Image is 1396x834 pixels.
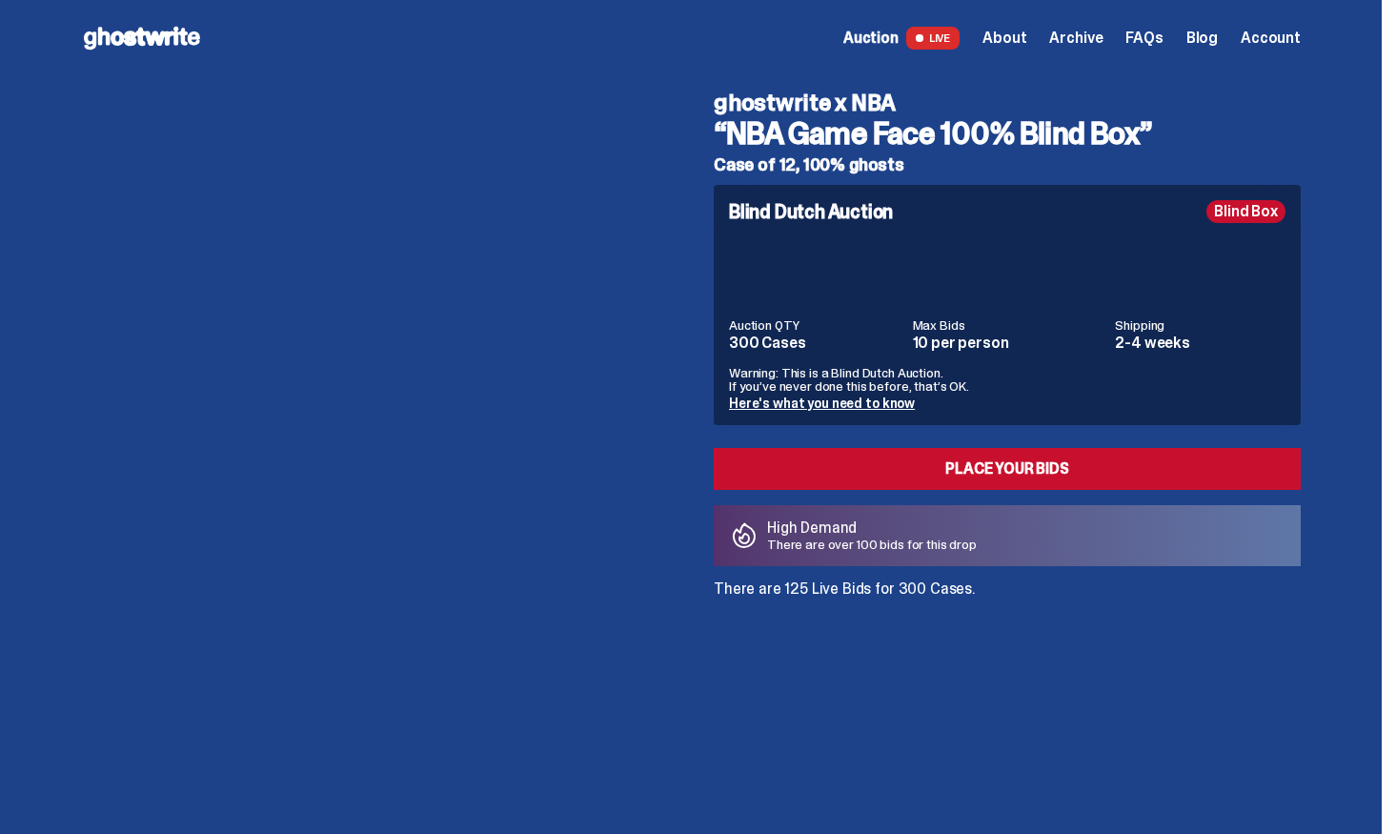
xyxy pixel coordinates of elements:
dt: Auction QTY [729,318,901,332]
a: Auction LIVE [843,27,960,50]
dd: 10 per person [913,336,1104,351]
div: Blind Box [1206,200,1285,223]
p: There are over 100 bids for this drop [767,538,977,551]
h4: Blind Dutch Auction [729,202,893,221]
h5: Case of 12, 100% ghosts [714,156,1301,173]
a: Archive [1049,31,1103,46]
p: There are 125 Live Bids for 300 Cases. [714,581,1301,597]
dd: 2-4 weeks [1115,336,1285,351]
a: About [982,31,1026,46]
dt: Max Bids [913,318,1104,332]
a: FAQs [1125,31,1163,46]
span: Auction [843,31,899,46]
span: LIVE [906,27,961,50]
a: Place your Bids [714,448,1301,490]
h4: ghostwrite x NBA [714,92,1301,114]
a: Account [1241,31,1301,46]
h3: “NBA Game Face 100% Blind Box” [714,118,1301,149]
a: Blog [1186,31,1218,46]
dd: 300 Cases [729,336,901,351]
p: High Demand [767,520,977,536]
p: Warning: This is a Blind Dutch Auction. If you’ve never done this before, that’s OK. [729,366,1285,393]
a: Here's what you need to know [729,395,915,412]
dt: Shipping [1115,318,1285,332]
